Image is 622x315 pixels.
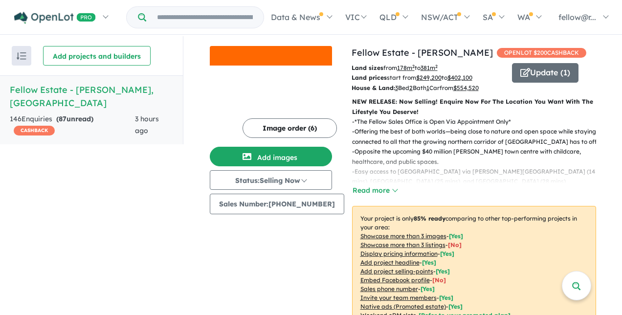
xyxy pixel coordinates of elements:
span: [ Yes ] [449,232,463,240]
u: Sales phone number [360,285,418,292]
u: Add project selling-points [360,268,433,275]
u: Invite your team members [360,294,437,301]
button: Add images [210,147,332,166]
span: [Yes] [448,303,463,310]
b: 85 % ready [414,215,445,222]
p: - Opposite the upcoming $40 million [PERSON_NAME] town centre with childcare, healthcare, and pub... [352,147,604,167]
span: to [442,74,472,81]
u: $ 249,200 [416,74,442,81]
sup: 2 [435,64,438,69]
b: House & Land: [352,84,395,91]
u: Showcase more than 3 listings [360,241,445,248]
u: 2 [409,84,413,91]
button: Image order (6) [243,118,337,138]
span: [ Yes ] [422,259,436,266]
span: [ No ] [432,276,446,284]
img: Openlot PRO Logo White [14,12,96,24]
p: - Easy access to [GEOGRAPHIC_DATA] via [PERSON_NAME][GEOGRAPHIC_DATA] (14 mins), [GEOGRAPHIC_DATA... [352,167,604,187]
u: Showcase more than 3 images [360,232,446,240]
u: 381 m [421,64,438,71]
button: Sales Number:[PHONE_NUMBER] [210,194,344,214]
b: Land prices [352,74,387,81]
span: [ Yes ] [421,285,435,292]
img: sort.svg [17,52,26,60]
u: Embed Facebook profile [360,276,430,284]
button: Add projects and builders [43,46,151,66]
div: 146 Enquir ies [10,113,135,137]
button: Update (1) [512,63,578,83]
span: [ Yes ] [436,268,450,275]
p: NEW RELEASE: Now Selling! Enquire Now For The Location You Want With The Lifestyle You Deserve! [352,97,596,117]
span: to [415,64,438,71]
u: 1 [426,84,429,91]
h5: Fellow Estate - [PERSON_NAME] , [GEOGRAPHIC_DATA] [10,83,173,110]
u: $ 554,520 [453,84,479,91]
span: 3 hours ago [135,114,159,135]
sup: 2 [412,64,415,69]
span: 87 [59,114,67,123]
b: Land sizes [352,64,383,71]
input: Try estate name, suburb, builder or developer [148,7,262,28]
p: from [352,63,505,73]
span: fellow@r... [558,12,596,22]
p: start from [352,73,505,83]
u: Add project headline [360,259,420,266]
button: Status:Selling Now [210,170,332,190]
span: [ Yes ] [439,294,453,301]
span: CASHBACK [14,126,55,135]
u: 3 [395,84,398,91]
span: [ No ] [448,241,462,248]
p: - *The Fellow Sales Office is Open Via Appointment Only* [352,117,604,127]
a: Fellow Estate - [PERSON_NAME] [352,47,493,58]
p: Bed Bath Car from [352,83,505,93]
u: Display pricing information [360,250,438,257]
u: 178 m [397,64,415,71]
p: - Offering the best of both worlds—being close to nature and open space while staying connected t... [352,127,604,147]
u: $ 402,100 [447,74,472,81]
span: OPENLOT $ 200 CASHBACK [497,48,586,58]
span: [ Yes ] [440,250,454,257]
strong: ( unread) [56,114,93,123]
button: Read more [352,185,398,196]
u: Native ads (Promoted estate) [360,303,446,310]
